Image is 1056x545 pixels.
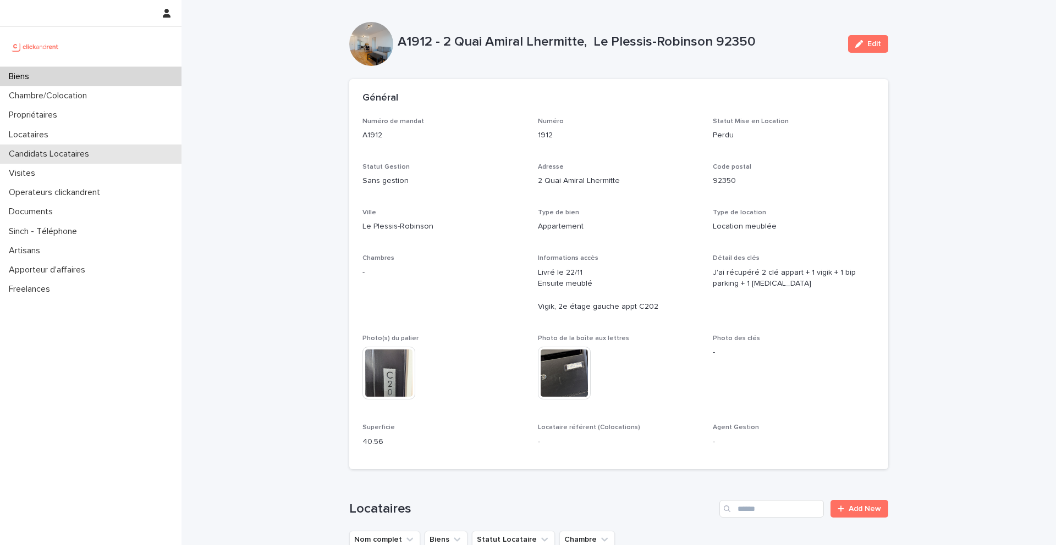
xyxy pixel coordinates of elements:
span: Photo des clés [713,335,760,342]
span: Statut Mise en Location [713,118,789,125]
p: J'ai récupéré 2 clé appart + 1 vigik + 1 bip parking + 1 [MEDICAL_DATA] [713,267,875,290]
span: Statut Gestion [362,164,410,170]
p: Location meublée [713,221,875,232]
p: - [538,436,700,448]
p: Documents [4,207,62,217]
p: A1912 - 2 Quai Amiral Lhermitte, Le Plessis-Robinson 92350 [398,34,839,50]
span: Edit [867,40,881,48]
span: Superficie [362,424,395,431]
span: Photo de la boîte aux lettres [538,335,629,342]
p: 92350 [713,175,875,187]
h2: Général [362,92,398,104]
span: Type de location [713,209,766,216]
img: UCB0brd3T0yccxBKYDjQ [9,36,62,58]
a: Add New [831,500,888,518]
p: Chambre/Colocation [4,91,96,101]
p: Propriétaires [4,110,66,120]
span: Informations accès [538,255,598,262]
p: Appartement [538,221,700,232]
p: Artisans [4,246,49,256]
p: A1912 [362,130,525,141]
span: Add New [849,505,881,513]
p: Freelances [4,284,59,294]
span: Photo(s) du palier [362,335,419,342]
p: Biens [4,71,38,82]
button: Edit [848,35,888,53]
span: Ville [362,209,376,216]
span: Chambres [362,255,394,262]
p: 1912 [538,130,700,141]
p: Apporteur d'affaires [4,265,94,275]
h1: Locataires [349,501,715,517]
p: Visites [4,168,44,179]
input: Search [719,500,824,518]
span: Détail des clés [713,255,760,262]
p: - [713,436,875,448]
span: Locataire référent (Colocations) [538,424,640,431]
span: Numéro de mandat [362,118,424,125]
p: Le Plessis-Robinson [362,221,525,232]
p: Operateurs clickandrent [4,187,109,198]
p: 2 Quai Amiral Lhermitte [538,175,700,187]
p: Sinch - Téléphone [4,226,86,237]
p: - [362,267,525,279]
span: Type de bien [538,209,579,216]
p: Perdu [713,130,875,141]
p: 40.56 [362,436,525,448]
p: Candidats Locataires [4,149,98,159]
span: Agent Gestion [713,424,759,431]
p: Livré le 22/11 Ensuite meublé Vigik, 2e étage gauche appt C202 [538,267,700,313]
p: Locataires [4,130,57,140]
span: Numéro [538,118,564,125]
span: Code postal [713,164,751,170]
p: - [713,347,875,358]
p: Sans gestion [362,175,525,187]
span: Adresse [538,164,564,170]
